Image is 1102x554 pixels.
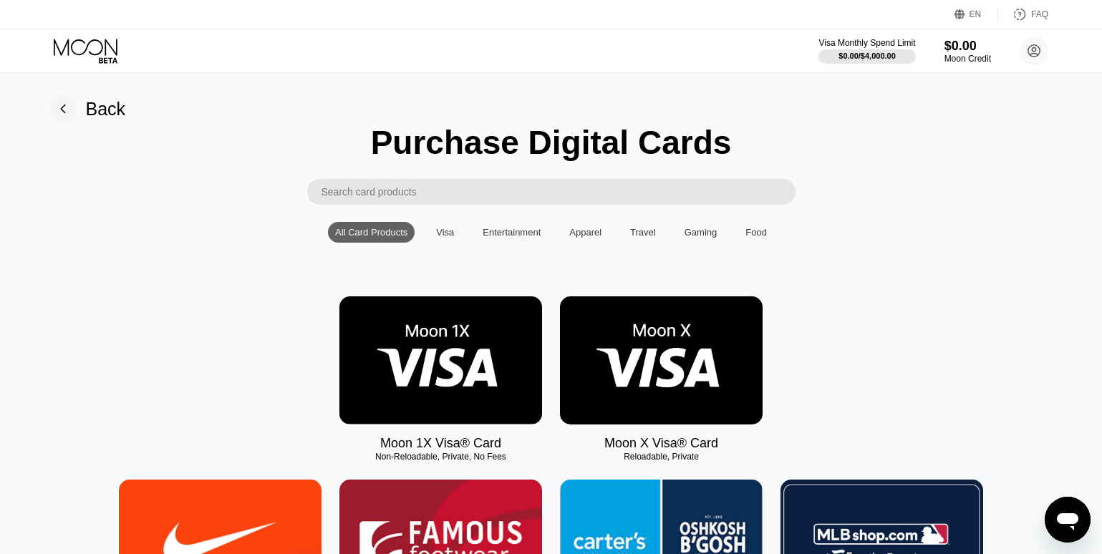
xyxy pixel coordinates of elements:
[954,7,998,21] div: EN
[738,222,774,243] div: Food
[838,52,896,60] div: $0.00 / $4,000.00
[818,38,915,64] div: Visa Monthly Spend Limit$0.00/$4,000.00
[745,227,767,238] div: Food
[429,222,461,243] div: Visa
[436,227,454,238] div: Visa
[1031,9,1048,19] div: FAQ
[944,54,991,64] div: Moon Credit
[970,9,982,19] div: EN
[322,179,796,205] input: Search card products
[623,222,663,243] div: Travel
[86,99,126,120] div: Back
[604,436,718,451] div: Moon X Visa® Card
[944,39,991,54] div: $0.00
[49,94,126,123] div: Back
[339,452,542,462] div: Non-Reloadable, Private, No Fees
[475,222,548,243] div: Entertainment
[380,436,501,451] div: Moon 1X Visa® Card
[371,123,732,162] div: Purchase Digital Cards
[328,222,415,243] div: All Card Products
[560,452,763,462] div: Reloadable, Private
[685,227,717,238] div: Gaming
[944,39,991,64] div: $0.00Moon Credit
[562,222,609,243] div: Apparel
[483,227,541,238] div: Entertainment
[1045,497,1091,543] iframe: Button to launch messaging window
[818,38,915,48] div: Visa Monthly Spend Limit
[335,227,407,238] div: All Card Products
[630,227,656,238] div: Travel
[569,227,601,238] div: Apparel
[998,7,1048,21] div: FAQ
[677,222,725,243] div: Gaming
